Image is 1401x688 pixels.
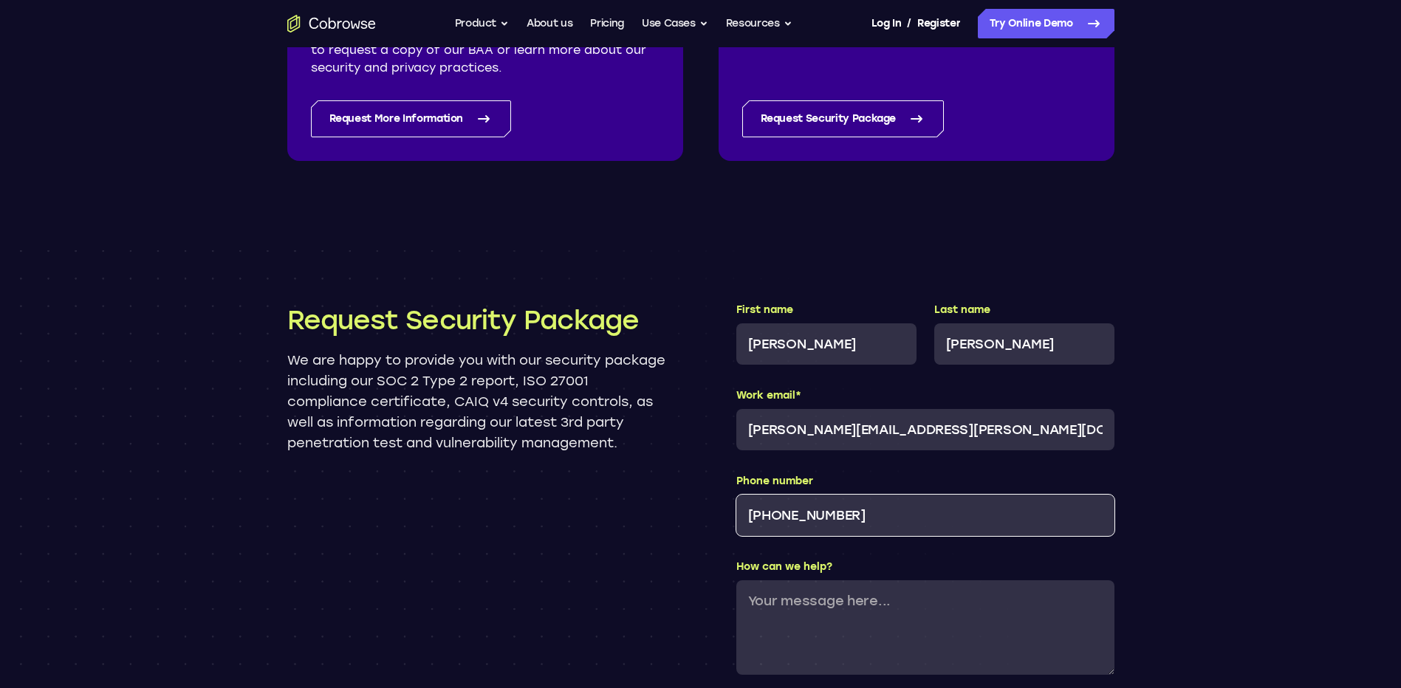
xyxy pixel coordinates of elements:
[736,409,1114,450] input: john@doe.com
[871,9,901,38] a: Log In
[917,9,960,38] a: Register
[736,303,793,316] span: First name
[287,350,665,453] p: We are happy to provide you with our security package including our SOC 2 Type 2 report, ISO 2700...
[978,9,1114,38] a: Try Online Demo
[736,389,795,402] span: Work email
[907,15,911,32] span: /
[934,323,1114,365] input: Doe
[742,100,945,137] a: Request Security Package
[642,9,708,38] button: Use Cases
[455,9,510,38] button: Product
[726,9,792,38] button: Resources
[736,560,832,573] span: How can we help?
[311,100,512,137] a: Request More Information
[287,15,376,32] a: Go to the home page
[287,303,665,338] h2: Request Security Package
[736,495,1114,536] input: 000 000 0000
[527,9,572,38] a: About us
[590,9,624,38] a: Pricing
[934,303,990,316] span: Last name
[736,323,917,365] input: John
[736,475,813,487] span: Phone number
